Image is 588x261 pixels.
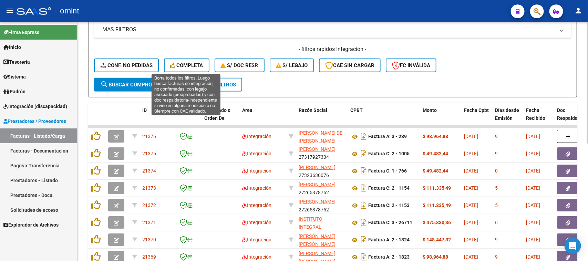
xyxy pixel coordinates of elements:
span: S/ legajo [276,62,308,69]
span: ID [142,107,147,113]
i: Descargar documento [359,165,368,176]
div: 27265378752 [299,181,345,195]
datatable-header-cell: Fecha Cpbt [461,103,492,133]
span: [DATE] [464,185,478,191]
div: 27323630076 [299,164,345,178]
span: - omint [54,3,79,19]
strong: Factura C: 2 - 1154 [368,186,410,191]
div: 27317927334 [299,146,345,161]
span: Prestadores / Proveedores [3,117,66,125]
span: Buscar Comprobante [100,82,168,88]
span: 5 [495,185,498,191]
span: CPBT [350,107,363,113]
strong: $ 98.964,88 [423,254,448,260]
i: Descargar documento [359,182,368,194]
span: 21370 [142,237,156,242]
span: Integración [242,134,271,139]
span: Doc Respaldatoria [557,107,588,121]
span: 9 [495,151,498,156]
div: 27163955690 [299,232,345,247]
span: Conf. no pedidas [100,62,153,69]
span: Area [242,107,252,113]
i: Descargar documento [359,217,368,228]
strong: $ 111.335,49 [423,202,451,208]
button: CAE SIN CARGAR [319,59,381,72]
datatable-header-cell: Facturado x Orden De [202,103,239,133]
datatable-header-cell: CAE [174,103,202,133]
strong: Factura C: 2 - 1153 [368,203,410,208]
span: Fecha Cpbt [464,107,489,113]
span: [DATE] [464,151,478,156]
span: Firma Express [3,29,39,36]
span: Días desde Emisión [495,107,519,121]
button: Buscar Comprobante [94,78,175,92]
span: Tesorería [3,58,30,66]
span: Padrón [3,88,25,95]
span: Monto [423,107,437,113]
mat-icon: menu [6,7,14,15]
h4: - filtros rápidos Integración - [94,45,571,53]
span: [PERSON_NAME] [299,199,336,205]
span: 21376 [142,134,156,139]
span: CAE [177,107,186,113]
span: Integración (discapacidad) [3,103,67,110]
span: 21374 [142,168,156,174]
span: [DATE] [464,168,478,174]
span: Integración [242,254,271,260]
strong: $ 49.482,44 [423,151,448,156]
button: S/ Doc Resp. [215,59,265,72]
button: Borrar Filtros [180,78,242,92]
span: 6 [495,220,498,225]
span: Fecha Recibido [526,107,545,121]
button: S/ legajo [270,59,314,72]
span: Borrar Filtros [186,82,236,88]
span: Integración [242,168,271,174]
button: Conf. no pedidas [94,59,159,72]
strong: Factura A: 3 - 239 [368,134,407,139]
span: [DATE] [526,254,540,260]
span: [DATE] [464,220,478,225]
button: FC Inválida [386,59,436,72]
span: [DATE] [526,237,540,242]
span: Integración [242,202,271,208]
span: [DATE] [526,185,540,191]
datatable-header-cell: Area [239,103,286,133]
span: Sistema [3,73,26,81]
span: Facturado x Orden De [204,107,230,121]
span: Completa [170,62,203,69]
span: [DATE] [526,202,540,208]
mat-icon: delete [186,80,195,88]
span: 5 [495,202,498,208]
datatable-header-cell: Fecha Recibido [523,103,554,133]
strong: $ 148.447,32 [423,237,451,242]
strong: $ 98.964,88 [423,134,448,139]
span: S/ Doc Resp. [221,62,259,69]
span: 9 [495,237,498,242]
span: [DATE] [464,254,478,260]
strong: $ 49.482,44 [423,168,448,174]
span: [DATE] [526,151,540,156]
span: CAE SIN CARGAR [325,62,374,69]
button: Completa [164,59,209,72]
datatable-header-cell: CPBT [348,103,420,133]
span: Explorador de Archivos [3,221,59,229]
div: Open Intercom Messenger [565,238,581,254]
span: 0 [495,168,498,174]
span: [DATE] [464,134,478,139]
strong: $ 475.830,36 [423,220,451,225]
span: 21375 [142,151,156,156]
datatable-header-cell: ID [140,103,174,133]
span: Integración [242,237,271,242]
i: Descargar documento [359,148,368,159]
strong: $ 111.335,49 [423,185,451,191]
span: [DATE] [526,168,540,174]
mat-icon: person [574,7,582,15]
span: [DATE] [464,202,478,208]
mat-panel-title: MAS FILTROS [102,26,555,33]
strong: Factura C: 1 - 766 [368,168,407,174]
span: [PERSON_NAME] [299,182,336,187]
datatable-header-cell: Razón Social [296,103,348,133]
i: Descargar documento [359,234,368,245]
div: 27265378752 [299,198,345,212]
strong: Factura C: 3 - 26711 [368,220,412,226]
